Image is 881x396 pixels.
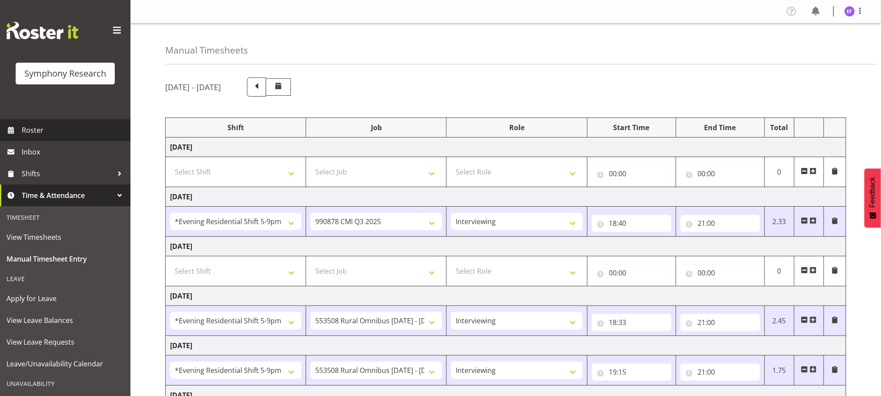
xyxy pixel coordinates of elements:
[769,122,790,133] div: Total
[592,215,671,232] input: Click to select...
[7,292,124,305] span: Apply for Leave
[165,45,248,55] h4: Manual Timesheets
[681,122,760,133] div: End Time
[592,314,671,331] input: Click to select...
[592,363,671,381] input: Click to select...
[166,237,846,256] td: [DATE]
[681,215,760,232] input: Click to select...
[7,231,124,244] span: View Timesheets
[165,82,221,92] h5: [DATE] - [DATE]
[7,252,124,265] span: Manual Timesheet Entry
[764,207,794,237] td: 2.33
[22,167,113,180] span: Shifts
[7,22,78,39] img: Rosterit website logo
[22,145,126,158] span: Inbox
[451,122,582,133] div: Role
[2,270,128,288] div: Leave
[2,226,128,248] a: View Timesheets
[7,357,124,370] span: Leave/Unavailability Calendar
[2,331,128,353] a: View Leave Requests
[2,248,128,270] a: Manual Timesheet Entry
[2,288,128,309] a: Apply for Leave
[7,314,124,327] span: View Leave Balances
[764,157,794,187] td: 0
[7,336,124,349] span: View Leave Requests
[2,375,128,393] div: Unavailability
[592,122,671,133] div: Start Time
[166,187,846,207] td: [DATE]
[764,306,794,336] td: 2.45
[681,314,760,331] input: Click to select...
[864,168,881,228] button: Feedback - Show survey
[170,122,301,133] div: Shift
[166,138,846,157] td: [DATE]
[764,356,794,386] td: 1.75
[681,264,760,282] input: Click to select...
[681,165,760,182] input: Click to select...
[681,363,760,381] input: Click to select...
[22,189,113,202] span: Time & Attendance
[764,256,794,286] td: 0
[310,122,442,133] div: Job
[166,286,846,306] td: [DATE]
[844,6,855,17] img: edmond-fernandez1860.jpg
[2,208,128,226] div: Timesheet
[592,165,671,182] input: Click to select...
[592,264,671,282] input: Click to select...
[22,124,126,137] span: Roster
[2,353,128,375] a: Leave/Unavailability Calendar
[869,177,877,208] span: Feedback
[24,67,106,80] div: Symphony Research
[2,309,128,331] a: View Leave Balances
[166,336,846,356] td: [DATE]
